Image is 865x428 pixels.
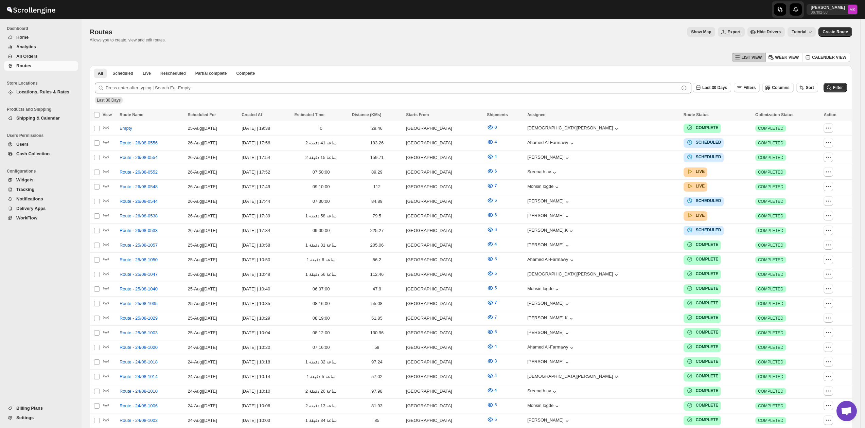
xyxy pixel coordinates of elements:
span: Optimization Status [755,112,794,117]
span: Products and Shipping [7,107,78,112]
span: LIST VIEW [741,55,762,60]
span: Scheduled [112,71,133,76]
span: Filter [833,85,843,90]
span: Routes [90,28,112,36]
div: [DEMOGRAPHIC_DATA][PERSON_NAME] [527,271,620,278]
button: COMPLETE [686,285,719,292]
div: 84.89 [352,198,402,205]
button: Route - 24/08-1006 [116,400,162,411]
div: 1 ساعة 58 دقيقة [295,213,348,219]
button: [PERSON_NAME] [527,301,570,307]
div: [GEOGRAPHIC_DATA] [406,183,483,190]
b: SCHEDULED [696,198,721,203]
span: COMPLETED [758,140,783,146]
button: Route - 24/08-1003 [116,415,162,426]
button: Hide Drivers [747,27,785,37]
span: Route - 25/08-1003 [120,329,158,336]
span: WEEK VIEW [775,55,799,60]
b: COMPLETE [696,315,719,320]
span: CALENDER VIEW [812,55,846,60]
button: Columns [762,83,793,92]
button: All Orders [4,52,78,61]
span: Columns [772,85,789,90]
span: Filters [743,85,756,90]
b: COMPLETE [696,344,719,349]
span: COMPLETED [758,126,783,131]
button: 7 [483,312,501,323]
button: 6 [483,326,501,337]
button: Create Route [818,27,852,37]
div: 79.5 [352,213,402,219]
div: [GEOGRAPHIC_DATA] [406,213,483,219]
span: Settings [16,415,34,420]
div: 193.26 [352,140,402,146]
button: CALENDER VIEW [802,53,850,62]
button: Route - 24/08-1018 [116,357,162,368]
div: [PERSON_NAME] [527,359,570,366]
button: COMPLETE [686,373,719,379]
span: 4 [494,373,497,378]
button: COMPLETE [686,387,719,394]
button: 6 [483,166,501,177]
button: Delivery Apps [4,204,78,213]
span: Route - 26/08-0538 [120,213,158,219]
div: [DATE] | 17:52 [242,169,290,176]
span: Widgets [16,177,33,182]
button: Filters [734,83,760,92]
b: COMPLETE [696,301,719,305]
button: Ahamed Al-Farmawy [527,140,575,147]
div: [DATE] | 17:39 [242,213,290,219]
div: Mohsin logde [527,184,560,191]
button: WorkFlow [4,213,78,223]
span: Route - 26/08-0544 [120,198,158,205]
span: Route - 26/08-0552 [120,169,158,176]
button: 4 [483,137,501,147]
span: Mostafa Khalifa [848,5,857,14]
span: Starts From [406,112,429,117]
div: [DATE] | 17:54 [242,154,290,161]
div: Mohsin logde [527,403,560,410]
button: Users [4,140,78,149]
button: [PERSON_NAME] [527,213,570,220]
button: Route - 25/08-1057 [116,240,162,251]
span: WorkFlow [16,215,37,220]
button: Export [718,27,744,37]
span: 4 [494,154,497,159]
div: [GEOGRAPHIC_DATA] [406,125,483,132]
button: Settings [4,413,78,423]
span: Users Permissions [7,133,78,138]
div: [DEMOGRAPHIC_DATA][PERSON_NAME] [527,125,620,132]
b: COMPLETE [696,257,719,262]
button: [PERSON_NAME].K [527,228,575,234]
button: COMPLETE [686,300,719,306]
span: Delivery Apps [16,206,46,211]
button: [PERSON_NAME] [527,330,570,337]
span: View [103,112,112,117]
button: Route - 26/08-0556 [116,138,162,148]
button: WEEK VIEW [765,53,803,62]
div: [PERSON_NAME].K [527,315,575,322]
button: Sreenath av [527,388,558,395]
div: [GEOGRAPHIC_DATA] [406,169,483,176]
button: COMPLETE [686,416,719,423]
button: SCHEDULED [686,154,721,160]
span: Users [16,142,29,147]
span: 7 [494,300,497,305]
span: Show Map [691,29,711,35]
span: Home [16,35,29,40]
input: Press enter after typing | Search Eg. Empty [106,83,679,93]
button: Route - 25/08-1047 [116,269,162,280]
span: Route - 24/08-1014 [120,373,158,380]
button: Billing Plans [4,404,78,413]
span: Scheduled For [188,112,216,117]
button: LIVE [686,183,705,190]
span: Route - 24/08-1003 [120,417,158,424]
span: Locations, Rules & Rates [16,89,69,94]
span: Last 30 Days [97,98,121,103]
span: Live [143,71,151,76]
button: [PERSON_NAME] [527,417,570,424]
b: SCHEDULED [696,228,721,232]
button: Filter [824,83,847,92]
